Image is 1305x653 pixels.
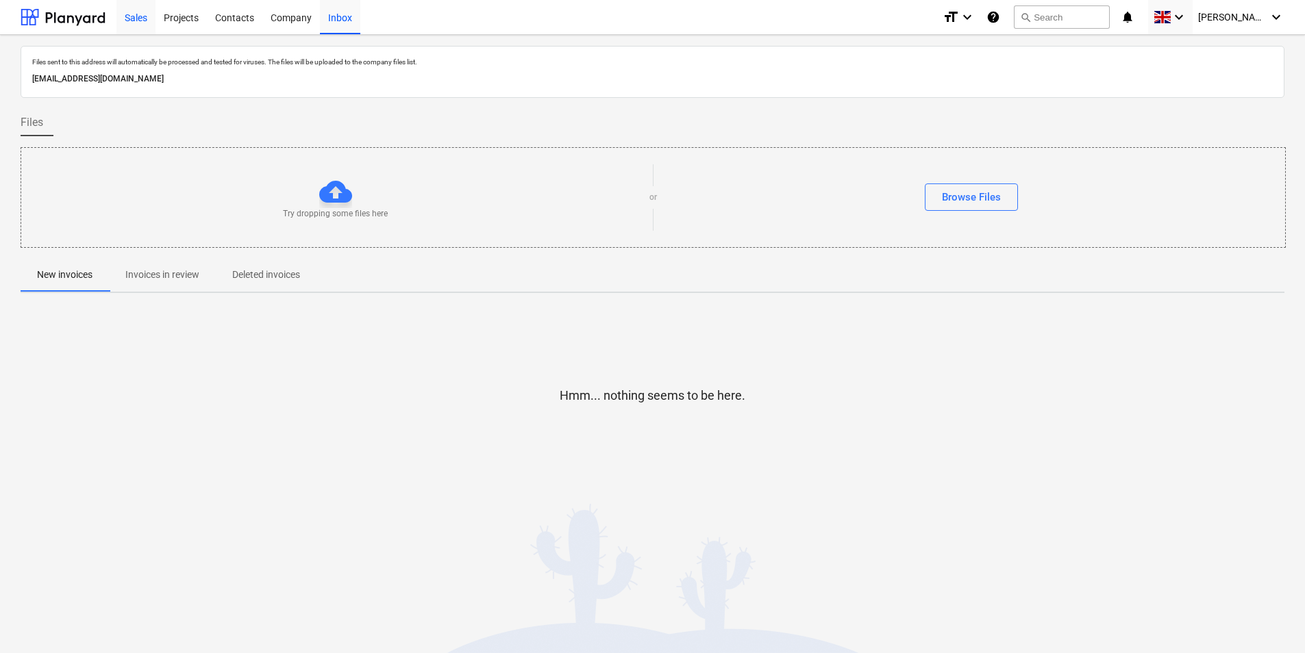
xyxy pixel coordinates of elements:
span: Files [21,114,43,131]
p: New invoices [37,268,92,282]
p: Invoices in review [125,268,199,282]
i: keyboard_arrow_down [1171,9,1187,25]
p: or [649,192,657,203]
div: Browse Files [942,188,1001,206]
p: [EMAIL_ADDRESS][DOMAIN_NAME] [32,72,1273,86]
button: Browse Files [925,183,1018,211]
span: search [1020,12,1031,23]
i: Knowledge base [986,9,1000,25]
p: Try dropping some files here [283,208,388,220]
i: keyboard_arrow_down [959,9,975,25]
div: Try dropping some files hereorBrowse Files [21,147,1286,248]
span: [PERSON_NAME] [1198,12,1267,23]
p: Hmm... nothing seems to be here. [560,387,745,404]
i: keyboard_arrow_down [1268,9,1284,25]
p: Files sent to this address will automatically be processed and tested for viruses. The files will... [32,57,1273,66]
i: format_size [943,9,959,25]
i: notifications [1121,9,1134,25]
p: Deleted invoices [232,268,300,282]
button: Search [1014,5,1110,29]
